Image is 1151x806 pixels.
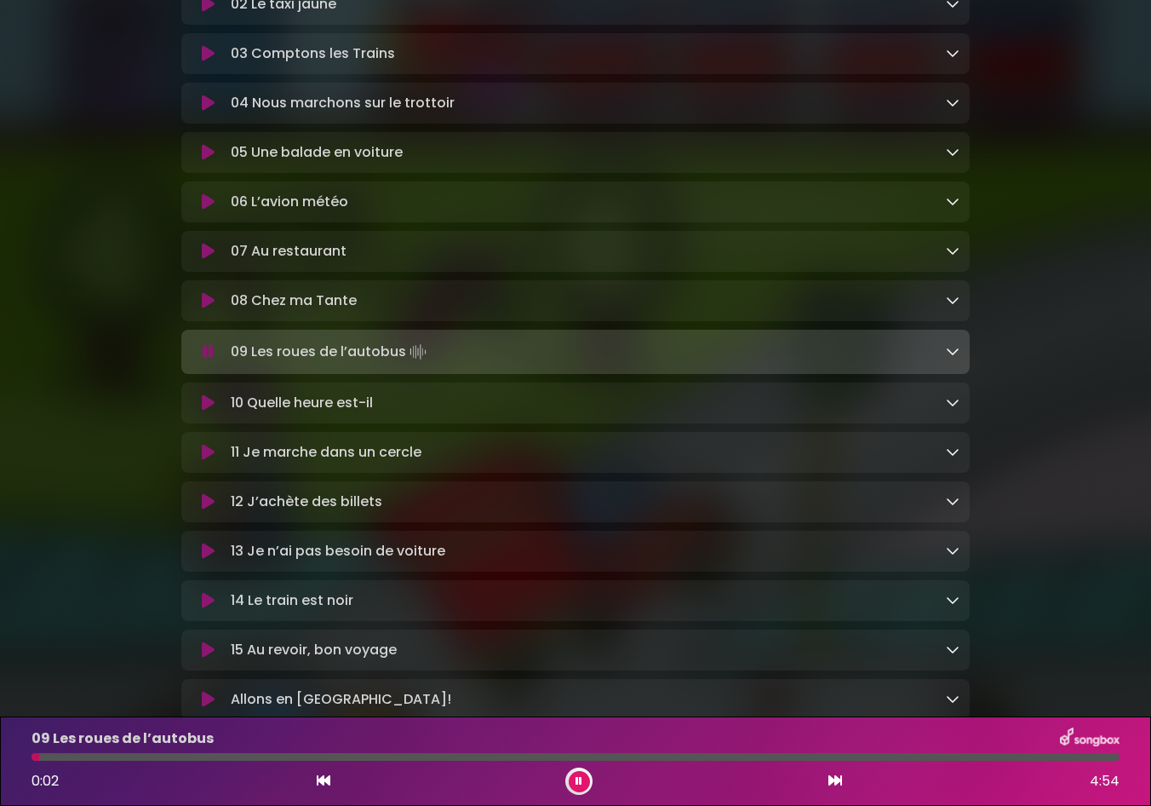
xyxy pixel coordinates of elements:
[231,541,445,561] p: 13 Je n’ai pas besoin de voiture
[231,442,421,463] p: 11 Je marche dans un cercle
[31,728,214,749] p: 09 Les roues de l’autobus
[231,142,403,163] p: 05 Une balade en voiture
[31,771,59,791] span: 0:02
[231,640,397,660] p: 15 Au revoir, bon voyage
[1090,771,1120,792] span: 4:54
[231,340,430,364] p: 09 Les roues de l’autobus
[231,93,455,113] p: 04 Nous marchons sur le trottoir
[231,192,348,212] p: 06 L’avion météo
[231,492,382,512] p: 12 J’achète des billets
[231,241,346,262] p: 07 Au restaurant
[231,43,395,64] p: 03 Comptons les Trains
[1060,728,1120,750] img: songbox-logo-white.png
[231,393,373,413] p: 10 Quelle heure est-il
[231,590,353,611] p: 14 Le train est noir
[231,291,357,311] p: 08 Chez ma Tante
[406,340,430,364] img: waveform4.gif
[231,689,451,710] p: Allons en [GEOGRAPHIC_DATA]!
